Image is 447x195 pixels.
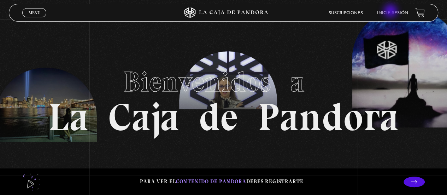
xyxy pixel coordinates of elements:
span: Menu [29,11,40,15]
h1: La Caja de Pandora [48,59,399,137]
span: Bienvenidos a [123,65,324,99]
a: View your shopping cart [415,8,425,18]
span: contenido de Pandora [176,178,246,185]
a: Inicie sesión [377,11,408,15]
a: Suscripciones [329,11,363,15]
span: Cerrar [26,17,43,22]
p: Para ver el debes registrarte [140,177,304,187]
